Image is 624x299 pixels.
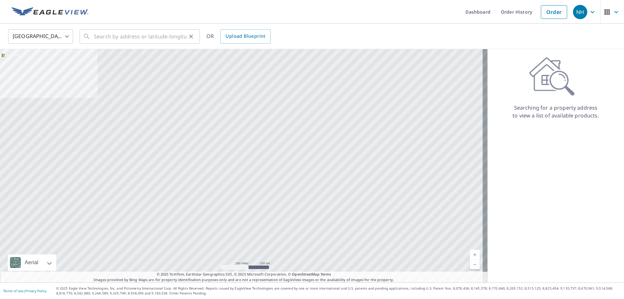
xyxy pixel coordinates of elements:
div: [GEOGRAPHIC_DATA] [8,27,73,46]
input: Search by address or latitude-longitude [94,27,187,46]
a: Privacy Policy [25,289,46,293]
p: © 2025 Eagle View Technologies, Inc. and Pictometry International Corp. All Rights Reserved. Repo... [56,286,621,296]
a: OpenStreetMap [292,272,319,277]
a: Current Level 5, Zoom In [470,250,480,260]
button: Clear [187,32,196,41]
div: Aerial [23,254,40,271]
a: Current Level 5, Zoom Out [470,260,480,269]
span: © 2025 TomTom, Earthstar Geographics SIO, © 2025 Microsoft Corporation, © [157,272,331,277]
a: Order [541,5,567,19]
a: Upload Blueprint [220,29,270,44]
p: Searching for a property address to view a list of available products. [512,104,599,119]
img: EV Logo [12,7,88,17]
p: | [3,289,46,293]
div: Aerial [8,254,56,271]
div: OR [206,29,271,44]
a: Terms [320,272,331,277]
a: Terms of Use [3,289,23,293]
span: Upload Blueprint [226,32,265,40]
div: NH [573,5,587,19]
